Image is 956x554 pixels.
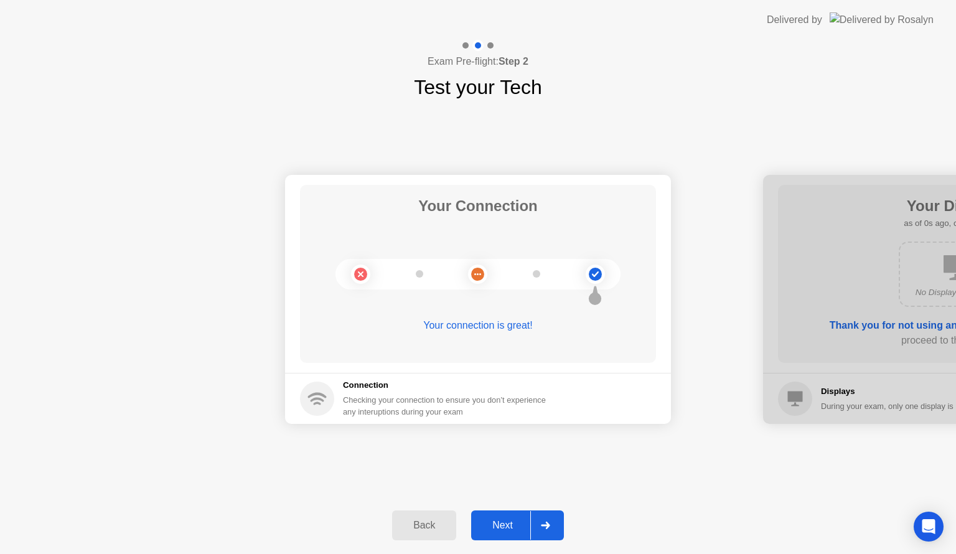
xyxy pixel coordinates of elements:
[392,510,456,540] button: Back
[414,72,542,102] h1: Test your Tech
[830,12,934,27] img: Delivered by Rosalyn
[343,379,553,392] h5: Connection
[300,318,656,333] div: Your connection is great!
[428,54,528,69] h4: Exam Pre-flight:
[499,56,528,67] b: Step 2
[471,510,564,540] button: Next
[767,12,822,27] div: Delivered by
[396,520,452,531] div: Back
[914,512,944,542] div: Open Intercom Messenger
[418,195,538,217] h1: Your Connection
[343,394,553,418] div: Checking your connection to ensure you don’t experience any interuptions during your exam
[475,520,530,531] div: Next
